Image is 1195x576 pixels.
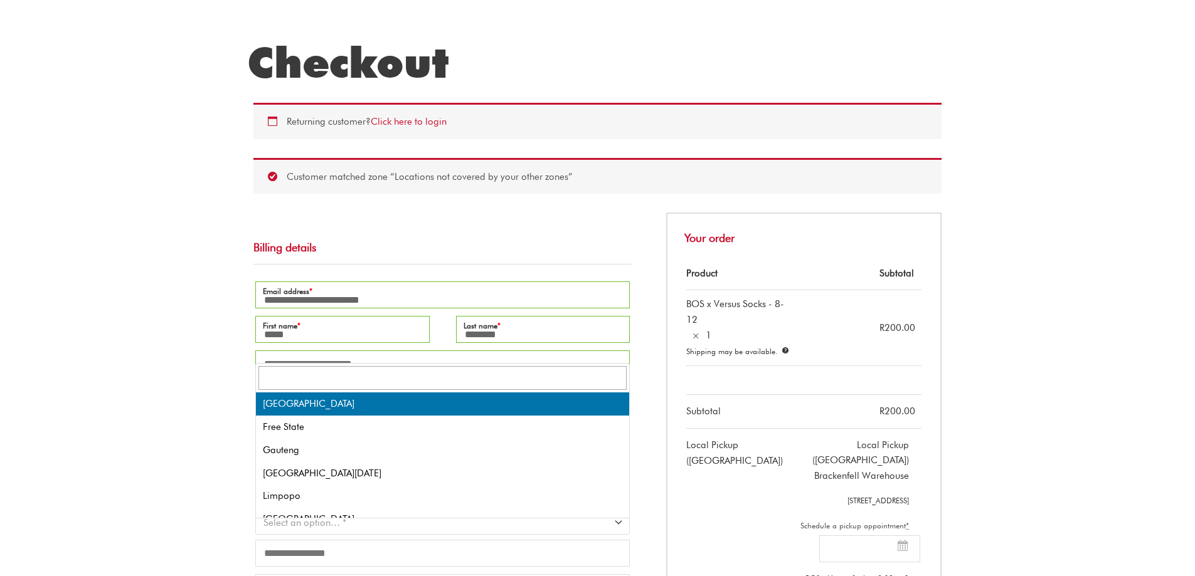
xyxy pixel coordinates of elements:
span: R [879,406,884,417]
div: [STREET_ADDRESS] [809,493,909,509]
div: BOS x Versus Socks - 8-12 [686,296,789,328]
abbr: Required [906,521,909,530]
div: Returning customer? [253,103,942,139]
h3: Your order [666,212,942,256]
small: Schedule a pickup appointment [809,518,909,534]
small: Shipping may be available. [686,347,781,356]
bdi: 200.00 [879,406,915,417]
strong: × 1 [692,328,711,343]
h1: Checkout [247,38,948,88]
th: Subtotal [686,395,795,429]
th: Product [686,257,795,291]
h3: Billing details [253,228,632,264]
a: Click here to login [371,116,447,127]
li: Limpopo [256,484,629,508]
span: R [879,322,884,333]
bdi: 200.00 [879,322,915,333]
div: Brackenfell Warehouse [809,468,909,509]
li: Gauteng [256,439,629,462]
li: Free State [256,416,629,439]
li: [GEOGRAPHIC_DATA] [256,508,629,531]
li: [GEOGRAPHIC_DATA] [256,392,629,416]
span: Select an option… * [263,517,346,528]
span: Province [255,511,630,534]
th: Subtotal [795,257,921,291]
div: Customer matched zone “Locations not covered by your other zones” [253,158,942,194]
label: Local Pickup ([GEOGRAPHIC_DATA]) [812,439,909,466]
li: [GEOGRAPHIC_DATA][DATE] [256,462,629,485]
